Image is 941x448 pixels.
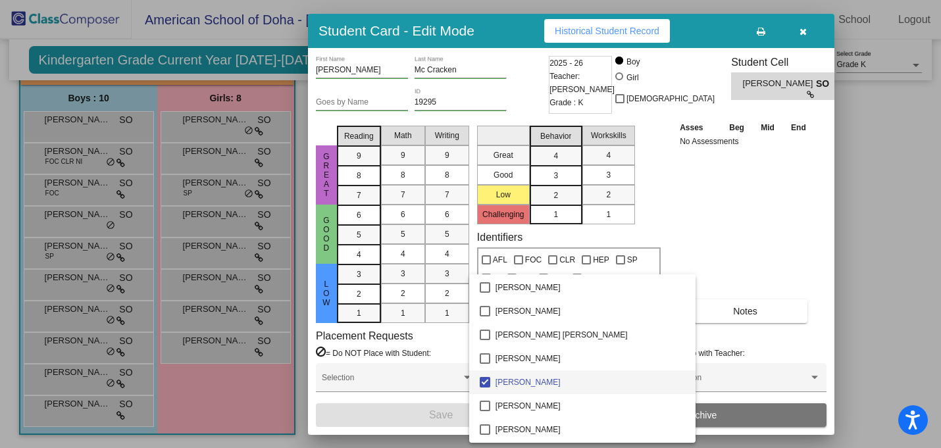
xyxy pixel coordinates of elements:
span: [PERSON_NAME] [496,276,685,299]
span: [PERSON_NAME] [496,370,685,394]
span: [PERSON_NAME] [496,394,685,418]
span: [PERSON_NAME] [496,347,685,370]
span: [PERSON_NAME] [496,299,685,323]
span: [PERSON_NAME] [496,418,685,441]
span: [PERSON_NAME] [PERSON_NAME] [496,323,685,347]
